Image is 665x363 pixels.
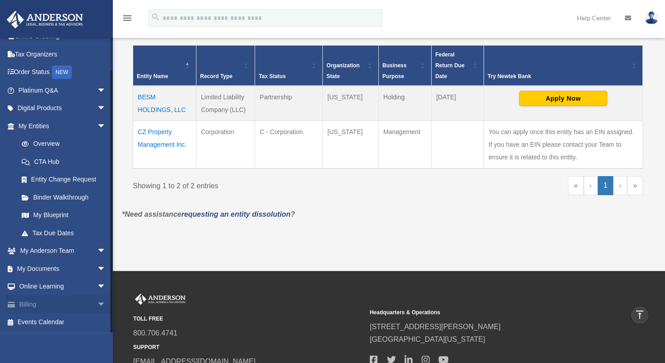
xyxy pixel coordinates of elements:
[97,242,115,261] span: arrow_drop_down
[97,278,115,296] span: arrow_drop_down
[323,121,379,168] td: [US_STATE]
[6,99,120,117] a: Digital Productsarrow_drop_down
[6,242,120,260] a: My Anderson Teamarrow_drop_down
[196,86,255,121] td: Limited Liability Company (LLC)
[97,117,115,135] span: arrow_drop_down
[181,210,291,218] a: requesting an entity dissolution
[97,81,115,100] span: arrow_drop_down
[6,81,120,99] a: Platinum Q&Aarrow_drop_down
[4,11,86,28] img: Anderson Advisors Platinum Portal
[6,63,120,82] a: Order StatusNEW
[122,13,133,23] i: menu
[645,11,658,24] img: User Pic
[133,293,187,305] img: Anderson Advisors Platinum Portal
[196,121,255,168] td: Corporation
[13,224,115,242] a: Tax Due Dates
[133,45,196,86] th: Entity Name: Activate to invert sorting
[133,121,196,168] td: CZ Property Management Inc.
[6,313,120,331] a: Events Calendar
[432,45,484,86] th: Federal Return Due Date: Activate to sort
[13,135,111,153] a: Overview
[133,86,196,121] td: BESM HOLDINGS, LLC
[133,343,363,352] small: SUPPORT
[133,329,177,337] a: 800.706.4741
[133,176,381,192] div: Showing 1 to 2 of 2 entries
[519,91,607,106] button: Apply Now
[432,86,484,121] td: [DATE]
[97,99,115,118] span: arrow_drop_down
[196,45,255,86] th: Record Type: Activate to sort
[630,306,649,325] a: vertical_align_top
[634,309,645,320] i: vertical_align_top
[97,295,115,314] span: arrow_drop_down
[259,73,286,79] span: Tax Status
[378,45,431,86] th: Business Purpose: Activate to sort
[323,45,379,86] th: Organization State: Activate to sort
[378,86,431,121] td: Holding
[323,86,379,121] td: [US_STATE]
[370,308,600,317] small: Headquarters & Operations
[13,206,115,224] a: My Blueprint
[6,260,120,278] a: My Documentsarrow_drop_down
[255,86,323,121] td: Partnership
[584,176,598,195] a: Previous
[378,121,431,168] td: Management
[6,278,120,296] a: Online Learningarrow_drop_down
[97,260,115,278] span: arrow_drop_down
[382,62,406,79] span: Business Purpose
[6,45,120,63] a: Tax Organizers
[13,171,115,189] a: Entity Change Request
[52,65,72,79] div: NEW
[200,73,233,79] span: Record Type
[122,16,133,23] a: menu
[6,295,120,313] a: Billingarrow_drop_down
[568,176,584,195] a: First
[488,71,629,82] div: Try Newtek Bank
[613,176,627,195] a: Next
[255,121,323,168] td: C - Corporation
[326,62,359,79] span: Organization State
[627,176,643,195] a: Last
[370,323,501,330] a: [STREET_ADDRESS][PERSON_NAME]
[255,45,323,86] th: Tax Status: Activate to sort
[13,153,115,171] a: CTA Hub
[122,210,295,218] em: *Need assistance ?
[598,176,614,195] a: 1
[484,45,643,86] th: Try Newtek Bank : Activate to sort
[435,51,465,79] span: Federal Return Due Date
[133,314,363,324] small: TOLL FREE
[151,12,161,22] i: search
[6,117,115,135] a: My Entitiesarrow_drop_down
[13,188,115,206] a: Binder Walkthrough
[137,73,168,79] span: Entity Name
[370,335,485,343] a: [GEOGRAPHIC_DATA][US_STATE]
[484,121,643,168] td: You can apply once this entity has an EIN assigned. If you have an EIN please contact your Team t...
